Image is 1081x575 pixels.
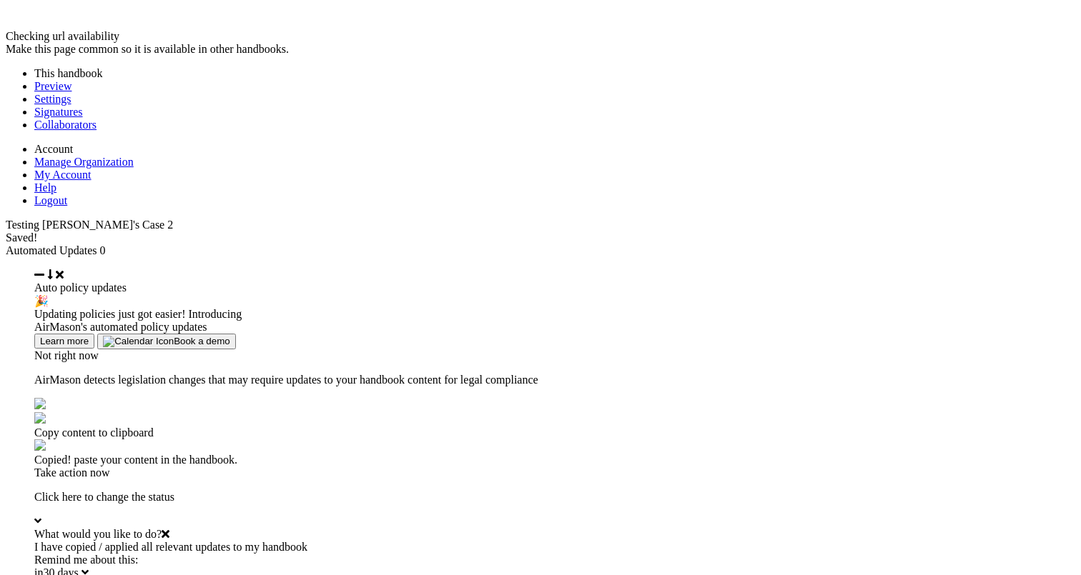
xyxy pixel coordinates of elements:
a: My Account [34,169,92,181]
div: Make this page common so it is available in other handbooks. [6,43,1075,56]
span: Take action now [34,466,110,479]
a: Preview [34,80,71,92]
a: Manage Organization [34,156,134,168]
img: copy.svg [34,412,46,424]
div: Copied! paste your content in the handbook. [34,454,1075,466]
img: copy.svg [34,439,46,451]
button: Learn more [34,334,94,349]
li: Account [34,143,1075,156]
div: 🎉 [34,294,1075,308]
img: back.svg [34,398,46,409]
span: Testing [PERSON_NAME]'s Case 2 [6,219,173,231]
div: Updating policies just got easier! Introducing [34,308,1075,321]
p: AirMason detects legislation changes that may require updates to your handbook content for legal ... [34,374,1075,386]
a: Collaborators [34,119,97,131]
div: AirMason's automated policy updates [34,321,1075,334]
a: Signatures [34,106,83,118]
div: Not right now [34,349,1075,362]
a: Settings [34,93,71,105]
span: Checking url availability [6,30,119,42]
span: Saved! [6,231,37,244]
a: Help [34,181,56,194]
img: Calendar Icon [103,336,174,347]
div: I have copied / applied all relevant updates to my handbook [34,541,1075,554]
a: Logout [34,194,67,206]
span: Remind me about this: [34,554,138,566]
button: Book a demo [97,334,236,349]
span: Auto policy updates [34,281,127,294]
div: What would you like to do? [34,528,1075,541]
li: This handbook [34,67,1075,80]
p: Click here to change the status [34,491,1075,504]
span: Automated Updates [6,244,97,256]
span: 0 [100,244,106,256]
div: Copy content to clipboard [34,426,1075,439]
